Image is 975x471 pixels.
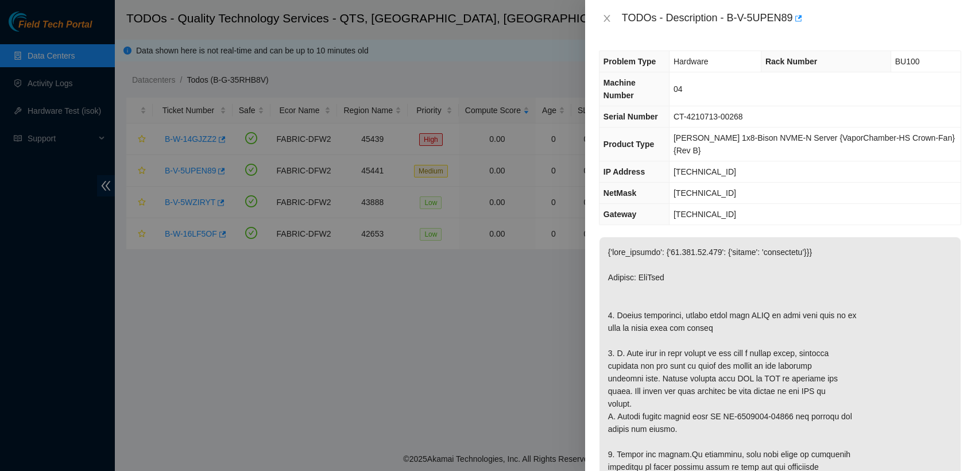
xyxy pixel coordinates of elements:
[765,57,817,66] span: Rack Number
[674,112,743,121] span: CT-4210713-00268
[603,188,637,198] span: NetMask
[603,112,658,121] span: Serial Number
[603,210,637,219] span: Gateway
[603,140,654,149] span: Product Type
[674,133,955,155] span: [PERSON_NAME] 1x8-Bison NVME-N Server {VaporChamber-HS Crown-Fan}{Rev B}
[603,78,636,100] span: Machine Number
[674,167,736,176] span: [TECHNICAL_ID]
[674,57,709,66] span: Hardware
[674,210,736,219] span: [TECHNICAL_ID]
[602,14,612,23] span: close
[674,188,736,198] span: [TECHNICAL_ID]
[674,84,683,94] span: 04
[599,13,615,24] button: Close
[895,57,920,66] span: BU100
[603,167,645,176] span: IP Address
[603,57,656,66] span: Problem Type
[622,9,961,28] div: TODOs - Description - B-V-5UPEN89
